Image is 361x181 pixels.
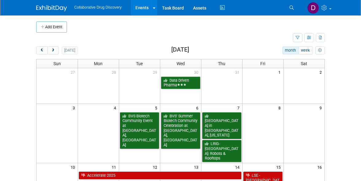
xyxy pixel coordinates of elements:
[282,46,299,54] button: month
[307,2,319,14] img: Daniel Castro
[237,104,242,112] span: 7
[62,46,78,54] button: [DATE]
[193,68,201,76] span: 30
[36,46,48,54] button: prev
[196,104,201,112] span: 6
[318,49,322,53] i: Personalize Calendar
[235,163,242,171] span: 14
[161,77,200,89] a: Data Driven Pharma
[72,104,78,112] span: 3
[301,61,307,66] span: Sat
[111,163,119,171] span: 11
[317,163,324,171] span: 16
[193,163,201,171] span: 13
[111,68,119,76] span: 28
[278,68,283,76] span: 1
[152,163,160,171] span: 12
[154,104,160,112] span: 5
[316,46,325,54] button: myCustomButton
[218,61,225,66] span: Thu
[319,104,324,112] span: 9
[70,163,78,171] span: 10
[278,104,283,112] span: 8
[47,46,59,54] button: next
[161,112,200,149] a: BVS’ Summer Biotech Community Celebration at [GEOGRAPHIC_DATA], [GEOGRAPHIC_DATA]
[319,68,324,76] span: 2
[260,61,265,66] span: Fri
[79,171,242,179] a: Accelerate 2025
[298,46,312,54] button: week
[202,140,242,162] a: LRIG-[GEOGRAPHIC_DATA]: Robots & Rooftops
[235,68,242,76] span: 31
[120,112,159,149] a: BVS Biotech Community Event at [GEOGRAPHIC_DATA], [GEOGRAPHIC_DATA]
[202,112,242,140] a: [GEOGRAPHIC_DATA] in [GEOGRAPHIC_DATA], [US_STATE]
[53,61,61,66] span: Sun
[177,61,185,66] span: Wed
[152,68,160,76] span: 29
[94,61,103,66] span: Mon
[70,68,78,76] span: 27
[74,5,122,10] span: Collaborative Drug Discovery
[113,104,119,112] span: 4
[36,5,67,11] img: ExhibitDay
[276,163,283,171] span: 15
[136,61,143,66] span: Tue
[36,22,67,33] button: Add Event
[171,46,189,53] h2: [DATE]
